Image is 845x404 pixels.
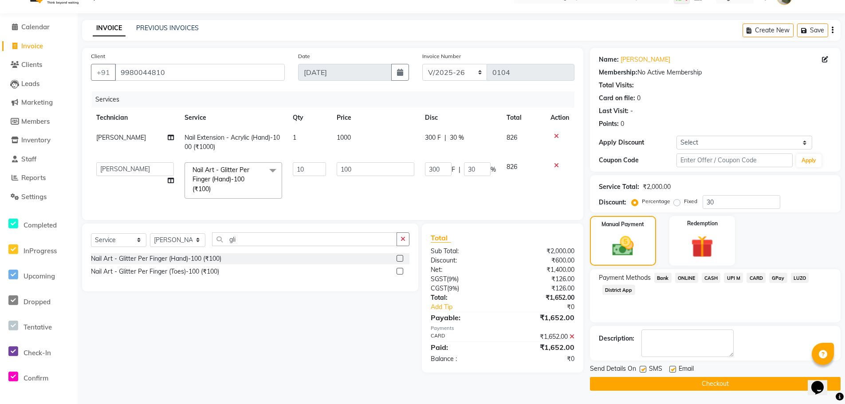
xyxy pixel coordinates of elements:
[179,108,287,128] th: Service
[621,119,624,129] div: 0
[507,133,517,141] span: 826
[115,64,285,81] input: Search by Name/Mobile/Email/Code
[93,20,126,36] a: INVOICE
[24,323,52,331] span: Tentative
[503,247,581,256] div: ₹2,000.00
[796,154,821,167] button: Apply
[599,334,634,343] div: Description:
[91,267,219,276] div: Nail Art - Glitter Per Finger (Toes)-100 (₹100)
[420,108,501,128] th: Disc
[24,221,57,229] span: Completed
[21,60,42,69] span: Clients
[424,265,503,275] div: Net:
[501,108,545,128] th: Total
[24,247,57,255] span: InProgress
[21,136,51,144] span: Inventory
[287,108,332,128] th: Qty
[21,173,46,182] span: Reports
[747,273,766,283] span: CARD
[491,165,496,174] span: %
[601,220,644,228] label: Manual Payment
[702,273,721,283] span: CASH
[422,52,461,60] label: Invoice Number
[193,166,249,193] span: Nail Art - Glitter Per Finger (Hand)-100 (₹100)
[649,364,662,375] span: SMS
[96,133,146,141] span: [PERSON_NAME]
[2,117,75,127] a: Members
[21,117,50,126] span: Members
[212,232,397,246] input: Search or Scan
[599,156,676,165] div: Coupon Code
[599,119,619,129] div: Points:
[136,24,199,32] a: PREVIOUS INVOICES
[643,182,671,192] div: ₹2,000.00
[503,256,581,265] div: ₹600.00
[599,68,832,77] div: No Active Membership
[769,273,787,283] span: GPay
[642,197,670,205] label: Percentage
[431,275,447,283] span: SGST
[431,284,447,292] span: CGST
[424,247,503,256] div: Sub Total:
[2,135,75,145] a: Inventory
[621,55,670,64] a: [PERSON_NAME]
[431,325,574,332] div: Payments
[687,220,718,227] label: Redemption
[452,165,455,174] span: F
[599,138,676,147] div: Apply Discount
[444,133,446,142] span: |
[21,42,43,50] span: Invoice
[503,284,581,293] div: ₹126.00
[2,192,75,202] a: Settings
[602,285,635,295] span: District App
[630,106,633,116] div: -
[21,98,53,106] span: Marketing
[590,364,636,375] span: Send Details On
[503,354,581,364] div: ₹0
[424,342,503,353] div: Paid:
[91,108,179,128] th: Technician
[599,68,637,77] div: Membership:
[503,332,581,341] div: ₹1,652.00
[424,256,503,265] div: Discount:
[293,133,296,141] span: 1
[92,91,581,108] div: Services
[425,133,441,142] span: 300 F
[599,55,619,64] div: Name:
[449,285,457,292] span: 9%
[590,377,841,391] button: Checkout
[2,79,75,89] a: Leads
[24,349,51,357] span: Check-In
[684,197,697,205] label: Fixed
[450,133,464,142] span: 30 %
[2,22,75,32] a: Calendar
[684,233,720,260] img: _gift.svg
[808,369,836,395] iframe: chat widget
[599,273,651,282] span: Payment Methods
[298,52,310,60] label: Date
[599,182,639,192] div: Service Total:
[2,173,75,183] a: Reports
[211,185,215,193] a: x
[516,302,581,312] div: ₹0
[91,52,105,60] label: Client
[2,41,75,51] a: Invoice
[21,79,39,88] span: Leads
[797,24,828,37] button: Save
[431,233,451,243] span: Total
[2,154,75,165] a: Staff
[724,273,743,283] span: UPI M
[743,24,794,37] button: Create New
[503,293,581,302] div: ₹1,652.00
[599,81,634,90] div: Total Visits:
[503,342,581,353] div: ₹1,652.00
[2,98,75,108] a: Marketing
[424,332,503,341] div: CARD
[503,312,581,323] div: ₹1,652.00
[424,302,515,312] a: Add Tip
[654,273,672,283] span: Bank
[791,273,809,283] span: LUZO
[424,293,503,302] div: Total:
[545,108,574,128] th: Action
[599,106,629,116] div: Last Visit:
